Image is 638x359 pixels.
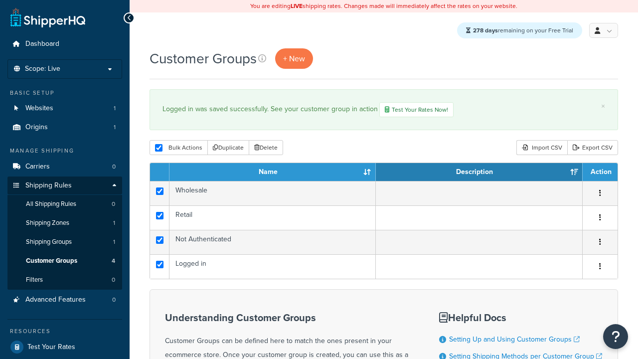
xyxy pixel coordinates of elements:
a: ShipperHQ Home [10,7,85,27]
button: Duplicate [207,140,249,155]
span: 4 [112,257,115,265]
a: Setting Up and Using Customer Groups [449,334,580,345]
a: Advanced Features 0 [7,291,122,309]
a: All Shipping Rules 0 [7,195,122,213]
td: Retail [169,205,376,230]
span: Shipping Groups [26,238,72,246]
li: Websites [7,99,122,118]
a: Dashboard [7,35,122,53]
button: Delete [249,140,283,155]
div: Basic Setup [7,89,122,97]
span: 0 [112,163,116,171]
h1: Customer Groups [150,49,257,68]
a: Carriers 0 [7,158,122,176]
a: + New [275,48,313,69]
li: Origins [7,118,122,137]
span: Shipping Zones [26,219,69,227]
span: Filters [26,276,43,284]
span: Customer Groups [26,257,77,265]
span: 0 [112,276,115,284]
div: Manage Shipping [7,147,122,155]
strong: 278 days [473,26,498,35]
li: All Shipping Rules [7,195,122,213]
a: Filters 0 [7,271,122,289]
span: Shipping Rules [25,181,72,190]
li: Shipping Rules [7,177,122,290]
li: Advanced Features [7,291,122,309]
span: 1 [113,238,115,246]
div: Import CSV [516,140,567,155]
th: Name: activate to sort column ascending [169,163,376,181]
div: Logged in was saved successfully. See your customer group in action [162,102,605,117]
th: Action [583,163,618,181]
span: Advanced Features [25,296,86,304]
a: × [601,102,605,110]
span: Carriers [25,163,50,171]
a: Shipping Rules [7,177,122,195]
th: Description: activate to sort column ascending [376,163,583,181]
a: Origins 1 [7,118,122,137]
b: LIVE [291,1,303,10]
span: Websites [25,104,53,113]
a: Export CSV [567,140,618,155]
h3: Understanding Customer Groups [165,312,414,323]
button: Bulk Actions [150,140,208,155]
a: Customer Groups 4 [7,252,122,270]
a: Test Your Rates Now! [379,102,454,117]
span: All Shipping Rules [26,200,76,208]
span: Origins [25,123,48,132]
div: Resources [7,327,122,336]
li: Carriers [7,158,122,176]
li: Shipping Groups [7,233,122,251]
span: Test Your Rates [27,343,75,352]
li: Filters [7,271,122,289]
button: Open Resource Center [603,324,628,349]
span: Scope: Live [25,65,60,73]
span: + New [283,53,305,64]
td: Wholesale [169,181,376,205]
span: 0 [112,296,116,304]
h3: Helpful Docs [439,312,602,323]
td: Logged in [169,254,376,279]
a: Websites 1 [7,99,122,118]
span: 1 [114,104,116,113]
div: remaining on your Free Trial [457,22,582,38]
span: 1 [114,123,116,132]
span: 0 [112,200,115,208]
a: Test Your Rates [7,338,122,356]
a: Shipping Groups 1 [7,233,122,251]
td: Not Authenticated [169,230,376,254]
li: Shipping Zones [7,214,122,232]
span: 1 [113,219,115,227]
li: Customer Groups [7,252,122,270]
span: Dashboard [25,40,59,48]
a: Shipping Zones 1 [7,214,122,232]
